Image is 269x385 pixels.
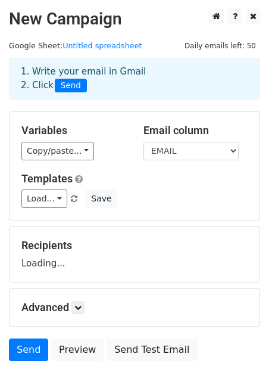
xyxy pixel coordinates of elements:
[62,41,142,50] a: Untitled spreadsheet
[9,9,260,29] h2: New Campaign
[107,339,197,361] a: Send Test Email
[86,190,117,208] button: Save
[9,339,48,361] a: Send
[21,239,248,252] h5: Recipients
[21,301,248,314] h5: Advanced
[143,124,248,137] h5: Email column
[180,39,260,52] span: Daily emails left: 50
[55,79,87,93] span: Send
[21,190,67,208] a: Load...
[51,339,104,361] a: Preview
[9,41,142,50] small: Google Sheet:
[180,41,260,50] a: Daily emails left: 50
[21,172,73,185] a: Templates
[21,239,248,270] div: Loading...
[12,65,257,92] div: 1. Write your email in Gmail 2. Click
[21,124,126,137] h5: Variables
[21,142,94,160] a: Copy/paste...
